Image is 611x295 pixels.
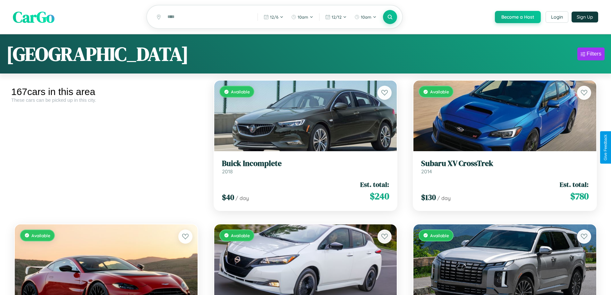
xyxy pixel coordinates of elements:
[288,12,317,22] button: 10am
[322,12,350,22] button: 12/12
[31,233,50,238] span: Available
[421,168,432,175] span: 2014
[13,6,55,28] span: CarGo
[430,89,449,94] span: Available
[603,134,608,161] div: Give Feedback
[222,159,389,175] a: Buick Incomplete2018
[222,192,234,203] span: $ 40
[11,97,201,103] div: These cars can be picked up in this city.
[421,159,589,175] a: Subaru XV CrossTrek2014
[11,86,201,97] div: 167 cars in this area
[587,51,601,57] div: Filters
[430,233,449,238] span: Available
[235,195,249,201] span: / day
[231,89,250,94] span: Available
[570,190,589,203] span: $ 780
[421,192,436,203] span: $ 130
[222,168,233,175] span: 2018
[332,14,342,20] span: 12 / 12
[546,11,568,23] button: Login
[351,12,380,22] button: 10am
[270,14,278,20] span: 12 / 6
[577,48,605,60] button: Filters
[421,159,589,168] h3: Subaru XV CrossTrek
[360,180,389,189] span: Est. total:
[260,12,287,22] button: 12/6
[298,14,308,20] span: 10am
[437,195,451,201] span: / day
[572,12,598,22] button: Sign Up
[370,190,389,203] span: $ 240
[361,14,371,20] span: 10am
[560,180,589,189] span: Est. total:
[6,41,189,67] h1: [GEOGRAPHIC_DATA]
[222,159,389,168] h3: Buick Incomplete
[231,233,250,238] span: Available
[495,11,541,23] button: Become a Host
